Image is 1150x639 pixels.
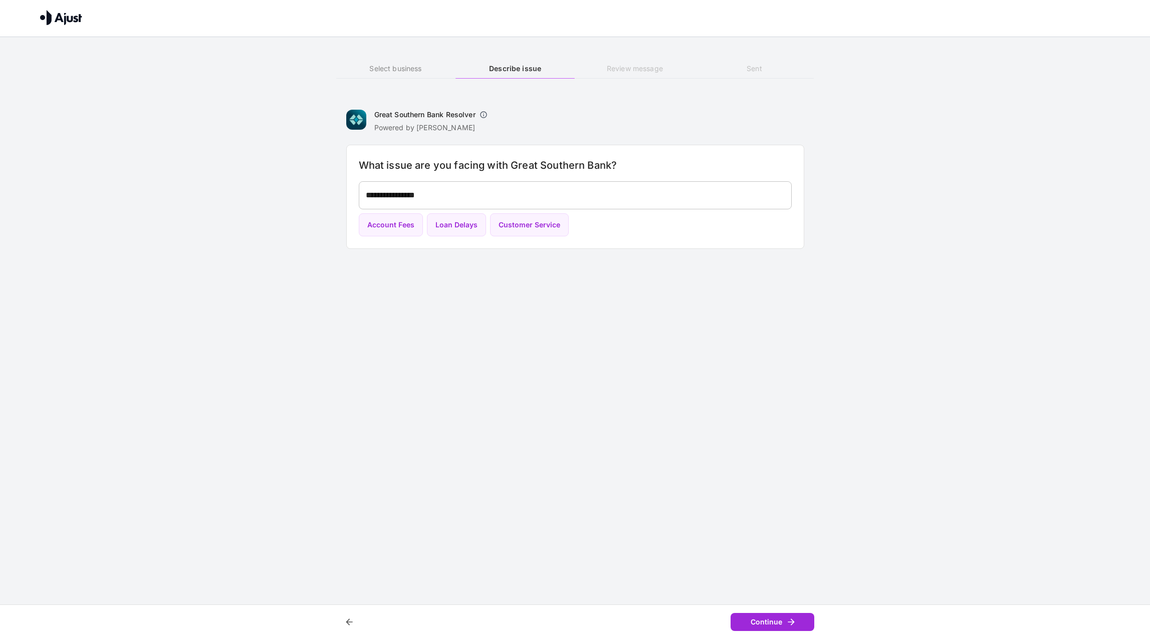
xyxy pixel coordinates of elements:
button: Continue [731,613,814,631]
h6: Review message [575,63,695,74]
h6: Great Southern Bank Resolver [374,110,476,120]
button: Customer Service [490,213,569,237]
h6: Sent [695,63,814,74]
img: Great Southern Bank [346,110,366,130]
button: Account Fees [359,213,423,237]
h6: What issue are you facing with Great Southern Bank? [359,157,792,173]
img: Ajust [40,10,82,25]
h6: Select business [336,63,455,74]
h6: Describe issue [455,63,575,74]
p: Powered by [PERSON_NAME] [374,123,492,133]
button: Loan Delays [427,213,486,237]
